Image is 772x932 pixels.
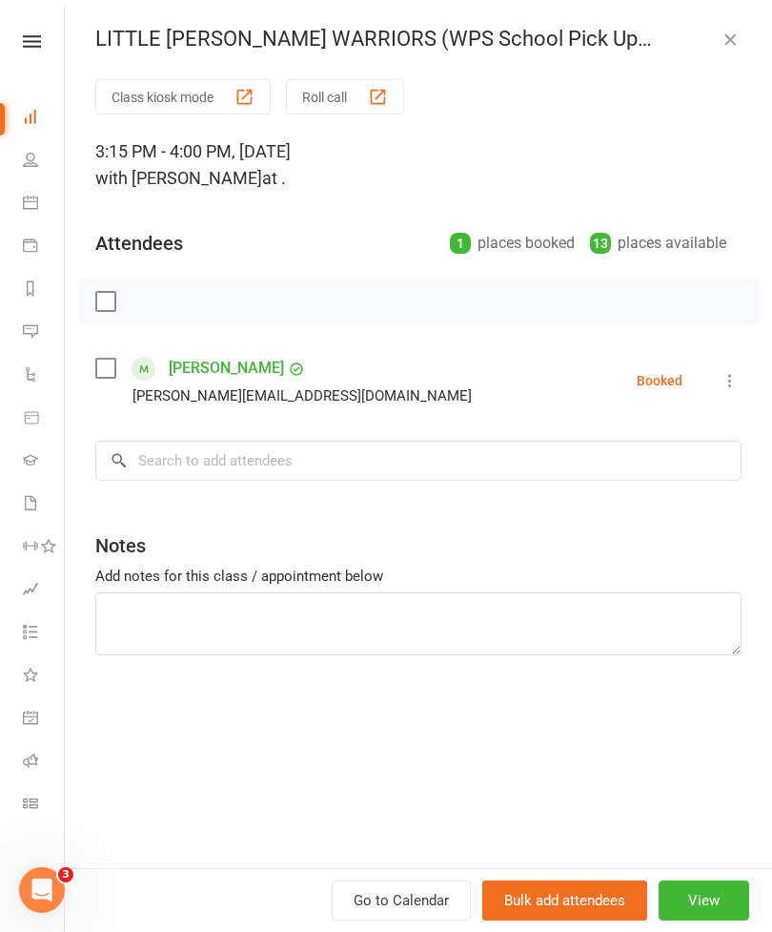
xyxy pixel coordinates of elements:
[286,79,404,114] button: Roll call
[332,880,471,921] a: Go to Calendar
[23,183,66,226] a: Calendar
[23,97,66,140] a: Dashboard
[23,269,66,312] a: Reports
[95,441,742,481] input: Search to add attendees
[95,168,262,188] span: with [PERSON_NAME]
[590,230,726,257] div: places available
[169,353,284,383] a: [PERSON_NAME]
[58,867,73,882] span: 3
[450,233,471,254] div: 1
[23,784,66,827] a: Class kiosk mode
[95,79,271,114] button: Class kiosk mode
[637,374,682,387] div: Booked
[659,880,749,921] button: View
[19,867,65,913] iframe: Intercom live chat
[23,398,66,441] a: Product Sales
[95,138,742,192] div: 3:15 PM - 4:00 PM, [DATE]
[95,230,183,257] div: Attendees
[23,655,66,698] a: What's New
[95,565,742,588] div: Add notes for this class / appointment below
[590,233,611,254] div: 13
[450,230,575,257] div: places booked
[132,383,472,408] div: [PERSON_NAME][EMAIL_ADDRESS][DOMAIN_NAME]
[23,698,66,741] a: General attendance kiosk mode
[23,226,66,269] a: Payments
[262,168,286,188] span: at .
[482,880,647,921] button: Bulk add attendees
[65,27,772,52] div: LITTLE [PERSON_NAME] WARRIORS (WPS School Pick Up included)
[23,741,66,784] a: Roll call kiosk mode
[23,140,66,183] a: People
[95,532,146,559] div: Notes
[23,570,66,612] a: Assessments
